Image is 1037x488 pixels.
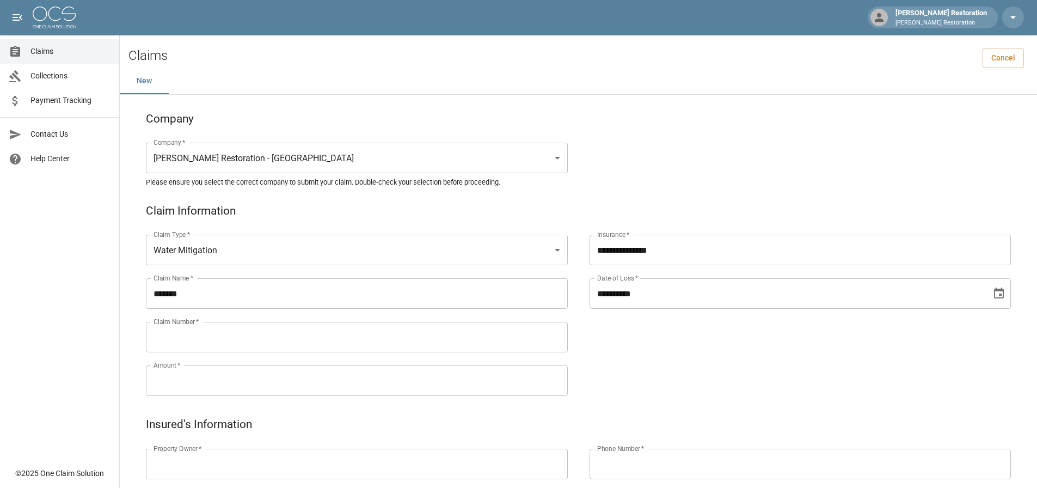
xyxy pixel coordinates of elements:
[983,48,1024,68] a: Cancel
[597,230,629,239] label: Insurance
[128,48,168,64] h2: Claims
[120,68,169,94] button: New
[30,95,111,106] span: Payment Tracking
[597,273,638,283] label: Date of Loss
[120,68,1037,94] div: dynamic tabs
[154,317,199,326] label: Claim Number
[895,19,987,28] p: [PERSON_NAME] Restoration
[146,235,568,265] div: Water Mitigation
[146,178,1011,187] h5: Please ensure you select the correct company to submit your claim. Double-check your selection be...
[30,129,111,140] span: Contact Us
[154,138,186,147] label: Company
[154,444,202,453] label: Property Owner
[154,230,190,239] label: Claim Type
[154,361,181,370] label: Amount
[891,8,991,27] div: [PERSON_NAME] Restoration
[988,283,1010,304] button: Choose date, selected date is Aug 2, 2025
[33,7,76,28] img: ocs-logo-white-transparent.png
[154,273,193,283] label: Claim Name
[30,70,111,82] span: Collections
[30,46,111,57] span: Claims
[597,444,644,453] label: Phone Number
[15,468,104,479] div: © 2025 One Claim Solution
[146,143,568,173] div: [PERSON_NAME] Restoration - [GEOGRAPHIC_DATA]
[30,153,111,164] span: Help Center
[7,7,28,28] button: open drawer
